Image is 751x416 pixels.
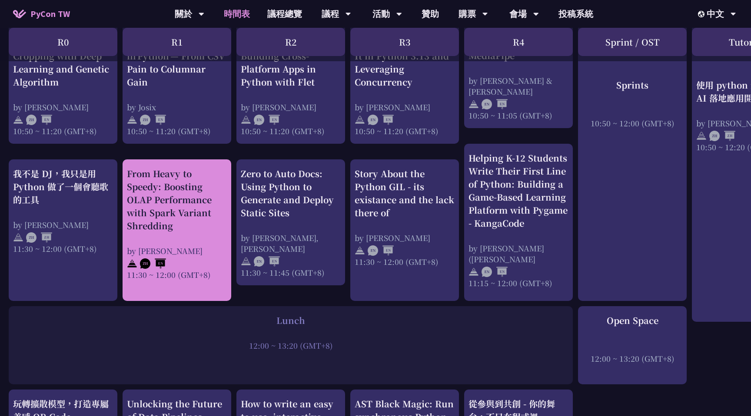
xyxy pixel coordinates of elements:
[355,115,365,125] img: svg+xml;base64,PHN2ZyB4bWxucz0iaHR0cDovL3d3dy53My5vcmcvMjAwMC9zdmciIHdpZHRoPSIyNCIgaGVpZ2h0PSIyNC...
[350,28,459,56] div: R3
[127,269,227,280] div: 11:30 ~ 12:00 (GMT+8)
[254,115,280,125] img: ENEN.5a408d1.svg
[582,78,682,91] div: Sprints
[241,50,341,89] div: Building Cross-Platform Apps in Python with Flet
[241,267,341,278] div: 11:30 ~ 11:45 (GMT+8)
[355,232,455,243] div: by [PERSON_NAME]
[355,102,455,112] div: by [PERSON_NAME]
[30,7,70,20] span: PyCon TW
[13,102,113,112] div: by [PERSON_NAME]
[241,115,251,125] img: svg+xml;base64,PHN2ZyB4bWxucz0iaHR0cDovL3d3dy53My5vcmcvMjAwMC9zdmciIHdpZHRoPSIyNCIgaGVpZ2h0PSIyNC...
[127,245,227,256] div: by [PERSON_NAME]
[578,28,687,56] div: Sprint / OST
[236,28,345,56] div: R2
[355,245,365,256] img: svg+xml;base64,PHN2ZyB4bWxucz0iaHR0cDovL3d3dy53My5vcmcvMjAwMC9zdmciIHdpZHRoPSIyNCIgaGVpZ2h0PSIyNC...
[355,125,455,136] div: 10:50 ~ 11:20 (GMT+8)
[123,28,231,56] div: R1
[13,314,568,327] div: Lunch
[469,152,568,230] div: Helping K-12 Students Write Their First Line of Python: Building a Game-Based Learning Platform w...
[709,131,735,141] img: ZHZH.38617ef.svg
[13,340,568,351] div: 12:00 ~ 13:20 (GMT+8)
[127,258,137,269] img: svg+xml;base64,PHN2ZyB4bWxucz0iaHR0cDovL3d3dy53My5vcmcvMjAwMC9zdmciIHdpZHRoPSIyNCIgaGVpZ2h0PSIyNC...
[464,28,573,56] div: R4
[140,258,166,269] img: ZHEN.371966e.svg
[241,10,341,136] a: Building Cross-Platform Apps in Python with Flet by [PERSON_NAME] 10:50 ~ 11:20 (GMT+8)
[696,131,707,141] img: svg+xml;base64,PHN2ZyB4bWxucz0iaHR0cDovL3d3dy53My5vcmcvMjAwMC9zdmciIHdpZHRoPSIyNCIgaGVpZ2h0PSIyNC...
[127,125,227,136] div: 10:50 ~ 11:20 (GMT+8)
[127,115,137,125] img: svg+xml;base64,PHN2ZyB4bWxucz0iaHR0cDovL3d3dy53My5vcmcvMjAwMC9zdmciIHdpZHRoPSIyNCIgaGVpZ2h0PSIyNC...
[355,167,455,294] a: Story About the Python GIL - its existance and the lack there of by [PERSON_NAME] 11:30 ~ 12:00 (...
[241,232,341,254] div: by [PERSON_NAME], [PERSON_NAME]
[698,11,707,17] img: Locale Icon
[469,267,479,277] img: svg+xml;base64,PHN2ZyB4bWxucz0iaHR0cDovL3d3dy53My5vcmcvMjAwMC9zdmciIHdpZHRoPSIyNCIgaGVpZ2h0PSIyNC...
[127,167,227,232] div: From Heavy to Speedy: Boosting OLAP Performance with Spark Variant Shredding
[482,267,508,277] img: ENEN.5a408d1.svg
[4,3,79,25] a: PyCon TW
[13,243,113,254] div: 11:30 ~ 12:00 (GMT+8)
[140,115,166,125] img: ZHEN.371966e.svg
[13,10,113,136] a: Text-Driven Image Cropping with Deep Learning and Genetic Algorithm by [PERSON_NAME] 10:50 ~ 11:2...
[355,256,455,267] div: 11:30 ~ 12:00 (GMT+8)
[241,102,341,112] div: by [PERSON_NAME]
[241,256,251,267] img: svg+xml;base64,PHN2ZyB4bWxucz0iaHR0cDovL3d3dy53My5vcmcvMjAwMC9zdmciIHdpZHRoPSIyNCIgaGVpZ2h0PSIyNC...
[368,245,394,256] img: ENEN.5a408d1.svg
[241,167,341,278] a: Zero to Auto Docs: Using Python to Generate and Deploy Static Sites by [PERSON_NAME], [PERSON_NAM...
[355,167,455,219] div: Story About the Python GIL - its existance and the lack there of
[13,167,113,294] a: 我不是 DJ，我只是用 Python 做了一個會聽歌的工具 by [PERSON_NAME] 11:30 ~ 12:00 (GMT+8)
[9,28,117,56] div: R0
[254,256,280,267] img: ENEN.5a408d1.svg
[13,219,113,230] div: by [PERSON_NAME]
[482,99,508,109] img: ENEN.5a408d1.svg
[127,102,227,112] div: by Josix
[469,10,568,121] a: Spell it with Sign Language: An Asl Typing Game with MediaPipe by [PERSON_NAME] & [PERSON_NAME] 1...
[13,36,113,89] div: Text-Driven Image Cropping with Deep Learning and Genetic Algorithm
[469,277,568,288] div: 11:15 ~ 12:00 (GMT+8)
[26,232,52,243] img: ZHZH.38617ef.svg
[127,36,227,89] div: Rediscovering Parquet in Python — From CSV Pain to Columnar Gain
[13,115,23,125] img: svg+xml;base64,PHN2ZyB4bWxucz0iaHR0cDovL3d3dy53My5vcmcvMjAwMC9zdmciIHdpZHRoPSIyNCIgaGVpZ2h0PSIyNC...
[127,167,227,294] a: From Heavy to Speedy: Boosting OLAP Performance with Spark Variant Shredding by [PERSON_NAME] 11:...
[469,110,568,121] div: 10:50 ~ 11:05 (GMT+8)
[13,232,23,243] img: svg+xml;base64,PHN2ZyB4bWxucz0iaHR0cDovL3d3dy53My5vcmcvMjAwMC9zdmciIHdpZHRoPSIyNCIgaGVpZ2h0PSIyNC...
[355,10,455,136] a: An Introduction to the GIL for Python Beginners: Disabling It in Python 3.13 and Leveraging Concu...
[582,314,682,377] a: Open Space 12:00 ~ 13:20 (GMT+8)
[582,117,682,128] div: 10:50 ~ 12:00 (GMT+8)
[13,125,113,136] div: 10:50 ~ 11:20 (GMT+8)
[469,152,568,294] a: Helping K-12 Students Write Their First Line of Python: Building a Game-Based Learning Platform w...
[469,243,568,264] div: by [PERSON_NAME] ([PERSON_NAME]
[13,10,26,18] img: Home icon of PyCon TW 2025
[241,167,341,219] div: Zero to Auto Docs: Using Python to Generate and Deploy Static Sites
[469,99,479,109] img: svg+xml;base64,PHN2ZyB4bWxucz0iaHR0cDovL3d3dy53My5vcmcvMjAwMC9zdmciIHdpZHRoPSIyNCIgaGVpZ2h0PSIyNC...
[127,10,227,136] a: Rediscovering Parquet in Python — From CSV Pain to Columnar Gain by Josix 10:50 ~ 11:20 (GMT+8)
[368,115,394,125] img: ENEN.5a408d1.svg
[13,167,113,206] div: 我不是 DJ，我只是用 Python 做了一個會聽歌的工具
[469,75,568,97] div: by [PERSON_NAME] & [PERSON_NAME]
[582,353,682,364] div: 12:00 ~ 13:20 (GMT+8)
[582,314,682,327] div: Open Space
[241,125,341,136] div: 10:50 ~ 11:20 (GMT+8)
[26,115,52,125] img: ZHEN.371966e.svg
